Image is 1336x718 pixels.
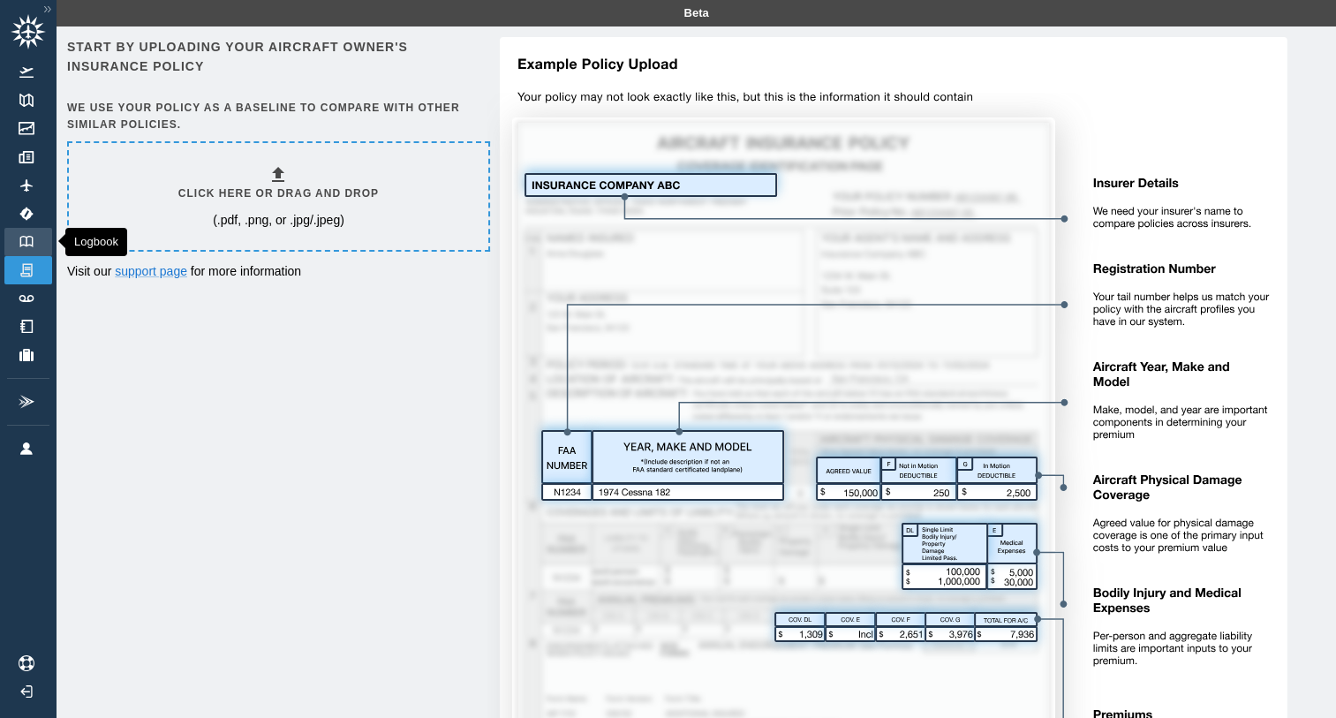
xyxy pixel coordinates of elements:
[67,100,487,133] h6: We use your policy as a baseline to compare with other similar policies.
[115,264,187,278] a: support page
[178,185,379,202] h6: Click here or drag and drop
[67,262,487,280] p: Visit our for more information
[67,37,487,77] h6: Start by uploading your aircraft owner's insurance policy
[213,211,344,229] p: (.pdf, .png, or .jpg/.jpeg)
